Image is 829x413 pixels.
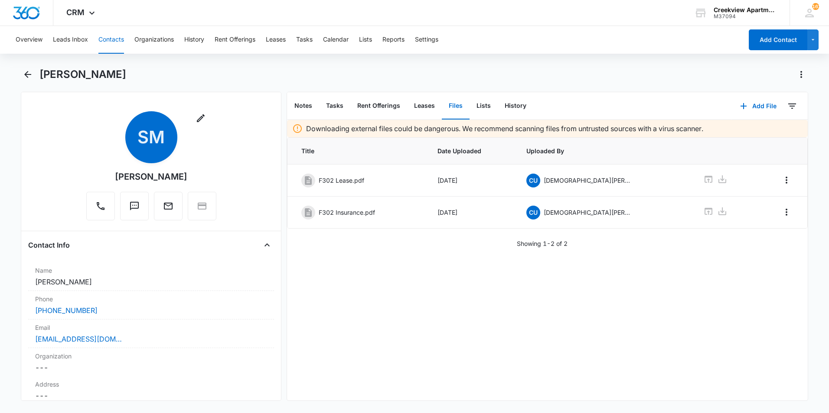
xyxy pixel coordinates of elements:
div: account id [714,13,777,19]
button: Filters [785,99,799,113]
button: Back [21,68,34,81]
div: Organization--- [28,348,274,376]
button: Tasks [319,93,350,119]
dd: --- [35,362,267,373]
button: History [498,93,533,119]
button: Lists [359,26,372,54]
button: Overview [16,26,42,54]
p: Showing 1-2 of 2 [517,239,568,248]
button: History [184,26,204,54]
button: Actions [794,68,808,81]
div: Phone[PHONE_NUMBER] [28,291,274,319]
span: CU [526,206,540,219]
button: Overflow Menu [780,173,793,187]
p: [DEMOGRAPHIC_DATA][PERSON_NAME] [544,208,630,217]
a: Text [120,205,149,213]
button: Reports [382,26,405,54]
a: Email [154,205,183,213]
span: Date Uploaded [437,146,506,155]
span: CRM [66,8,85,17]
button: Leases [266,26,286,54]
div: Name[PERSON_NAME] [28,262,274,291]
button: Overflow Menu [780,205,793,219]
button: Tasks [296,26,313,54]
div: notifications count [812,3,819,10]
button: Settings [415,26,438,54]
p: [DEMOGRAPHIC_DATA][PERSON_NAME] [544,176,630,185]
button: Organizations [134,26,174,54]
td: [DATE] [427,197,516,229]
button: Close [260,238,274,252]
div: account name [714,6,777,13]
div: Email[EMAIL_ADDRESS][DOMAIN_NAME] [28,319,274,348]
div: Address--- [28,376,274,405]
label: Phone [35,294,267,303]
a: Call [86,205,115,213]
label: Organization [35,352,267,361]
button: Files [442,93,470,119]
span: Title [301,146,417,155]
button: Contacts [98,26,124,54]
td: [DATE] [427,165,516,197]
button: Add Contact [749,29,807,50]
dd: [PERSON_NAME] [35,277,267,287]
button: Notes [287,93,319,119]
button: Leads Inbox [53,26,88,54]
label: Address [35,380,267,389]
span: SM [125,111,177,163]
button: Leases [407,93,442,119]
button: Rent Offerings [350,93,407,119]
label: Email [35,323,267,332]
p: F302 Lease.pdf [319,176,364,185]
p: F302 Insurance.pdf [319,208,375,217]
button: Calendar [323,26,349,54]
a: [EMAIL_ADDRESS][DOMAIN_NAME] [35,334,122,344]
label: Name [35,266,267,275]
dd: --- [35,390,267,401]
span: 162 [812,3,819,10]
p: Downloading external files could be dangerous. We recommend scanning files from untrusted sources... [306,123,703,134]
div: [PERSON_NAME] [115,170,187,183]
a: [PHONE_NUMBER] [35,305,98,316]
span: Uploaded By [526,146,682,155]
button: Add File [731,96,785,116]
button: Email [154,192,183,220]
button: Call [86,192,115,220]
h1: [PERSON_NAME] [39,68,126,81]
button: Lists [470,93,498,119]
span: CU [526,174,540,187]
h4: Contact Info [28,240,70,250]
button: Text [120,192,149,220]
button: Rent Offerings [215,26,255,54]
